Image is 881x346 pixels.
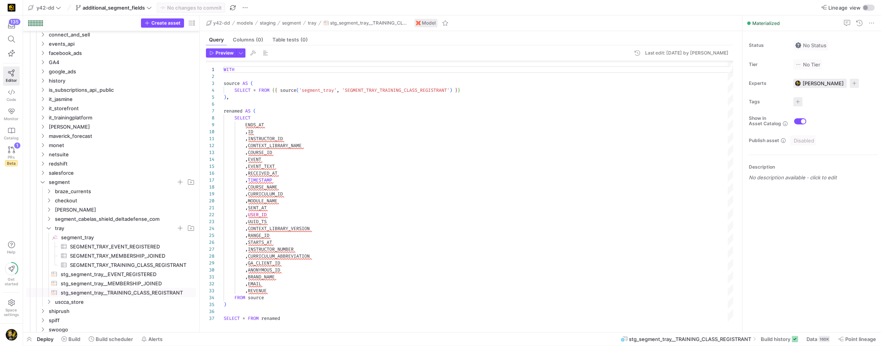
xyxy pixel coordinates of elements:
span: , [245,274,248,280]
span: , [245,232,248,238]
span: it_jasmine [49,95,195,104]
div: Press SPACE to select this row. [26,205,196,214]
span: is_subscriptions_api_public [49,86,195,94]
span: SEGMENT_TRAY_TRAINING_CLASS_REGISTRANT​​​​​​​​​ [70,261,187,270]
span: MODULE_NAME [248,198,277,204]
div: 33 [206,287,214,294]
span: Materialized [752,20,780,26]
span: TIMESTAMP [248,177,272,183]
span: Model [422,20,436,26]
span: monet [49,141,195,150]
div: Press SPACE to select this row. [26,58,196,67]
div: Press SPACE to select this row. [26,67,196,76]
div: Press SPACE to select this row. [26,177,196,187]
span: UUID_TS [248,219,267,225]
div: Press SPACE to select this row. [26,150,196,159]
span: , [245,281,248,287]
button: tray [306,18,319,28]
button: y42-dd [26,3,63,13]
img: https://storage.googleapis.com/y42-prod-data-exchange/images/uAsz27BndGEK0hZWDFeOjoxA7jCwgK9jE472... [8,4,15,12]
a: stg_segment_tray__TRAINING_CLASS_REGISTRANT​​​​​​​​​​ [26,288,196,297]
span: No Status [795,42,826,48]
span: stg_segment_tray__EVENT_REGISTERED​​​​​​​​​​ [61,270,187,279]
div: Press SPACE to select this row. [26,187,196,196]
span: y42-dd [37,5,54,11]
span: REVENUE [248,288,267,294]
span: [PERSON_NAME] [55,205,195,214]
div: 24 [206,225,214,232]
span: FROM [259,87,269,93]
span: Show in Asset Catalog [749,116,781,126]
span: , [245,288,248,294]
div: 7 [206,108,214,114]
img: No tier [795,61,801,68]
div: Press SPACE to select this row. [26,39,196,48]
span: Get started [5,277,18,286]
div: Press SPACE to select this row. [26,214,196,223]
span: source [224,80,240,86]
span: INSTRUCTOR_NUMBER [248,246,294,252]
span: CURRICULUM_ID [248,191,283,197]
span: Preview [216,50,234,56]
div: 36 [206,308,214,315]
span: netsuite [49,150,195,159]
div: 10 [206,128,214,135]
div: 37 [206,315,214,322]
div: 12 [206,142,214,149]
span: ( [253,108,256,114]
div: Press SPACE to select this row. [26,122,196,131]
button: segment [280,18,303,28]
span: CURRICULUM_ABBREVIATION [248,253,310,259]
span: FROM [234,295,245,301]
span: source [248,295,264,301]
div: Press SPACE to select this row. [26,141,196,150]
div: 22 [206,211,214,218]
div: 29 [206,260,214,267]
span: SELECT [234,115,251,121]
span: renamed [224,108,242,114]
span: braze_currents [55,187,195,196]
span: PRs [8,155,15,159]
div: 21 [206,204,214,211]
span: uscca_store [55,298,195,306]
span: , [337,87,339,93]
span: google_ads [49,67,195,76]
span: , [245,253,248,259]
span: stg_segment_tray__MEMBERSHIP_JOINED​​​​​​​​​​ [61,279,187,288]
button: Create asset [141,18,184,28]
span: Beta [5,160,18,166]
span: events_api [49,40,195,48]
span: USER_ID [248,212,267,218]
span: salesforce [49,169,195,177]
div: 13 [206,149,214,156]
div: Press SPACE to select this row. [26,233,196,242]
div: 160K [819,336,830,342]
span: Monitor [4,116,19,121]
span: checkout [55,196,195,205]
div: Press SPACE to select this row. [26,223,196,233]
a: Editor [3,66,20,86]
span: 'SEGMENT_TRAY_TRAINING_CLASS_REGISTRANT' [342,87,450,93]
a: Spacesettings [3,296,20,320]
span: } [455,87,458,93]
button: additional_segment_fields [74,3,154,13]
span: ( [251,80,253,86]
div: 11 [206,135,214,142]
a: SEGMENT_TRAY_MEMBERSHIP_JOINED​​​​​​​​​ [26,251,196,260]
span: , [245,191,248,197]
div: Press SPACE to select this row. [26,94,196,104]
span: tray [308,20,317,26]
div: 14 [206,156,214,163]
span: Lineage view [828,5,861,11]
span: Create asset [151,20,181,26]
span: (0) [300,37,308,42]
div: 34 [206,294,214,301]
div: Press SPACE to select this row. [26,30,196,39]
div: 19 [206,190,214,197]
div: Press SPACE to select this row. [26,297,196,306]
div: 16 [206,170,214,177]
p: Description [749,164,878,170]
span: Help [7,250,16,254]
span: Tier [749,62,787,67]
span: , [245,149,248,156]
